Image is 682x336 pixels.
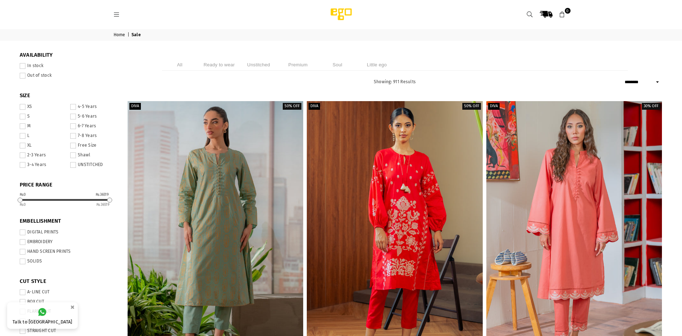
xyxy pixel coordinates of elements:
[462,103,481,110] label: 50% off
[108,29,574,41] nav: breadcrumbs
[20,133,66,139] label: L
[96,193,109,197] div: ₨36519
[20,162,66,168] label: 3-4 Years
[20,193,26,197] div: ₨0
[20,114,66,119] label: S
[374,79,416,84] span: Showing: 911 Results
[7,302,78,329] a: Talk to [GEOGRAPHIC_DATA]
[488,103,500,110] label: Diva
[309,103,320,110] label: Diva
[201,59,237,71] li: Ready to wear
[70,123,116,129] label: 6-7 Years
[96,203,109,207] ins: 36519
[20,63,116,69] label: In stock
[20,203,26,207] ins: 0
[70,143,116,148] label: Free Size
[70,152,116,158] label: Shawl
[20,278,116,285] span: CUT STYLE
[114,32,127,38] a: Home
[20,239,116,245] label: EMBROIDERY
[128,32,130,38] span: |
[70,114,116,119] label: 5-6 Years
[320,59,356,71] li: Soul
[20,73,116,79] label: Out of stock
[280,59,316,71] li: Premium
[20,181,116,189] span: PRICE RANGE
[283,103,301,110] label: 50% off
[68,301,77,313] button: ×
[20,152,66,158] label: 2-3 Years
[241,59,277,71] li: Unstitched
[70,104,116,110] label: 4-5 Years
[70,162,116,168] label: UNSTITCHED
[20,104,66,110] label: XS
[20,52,116,59] span: Availability
[20,92,116,99] span: SIZE
[20,289,116,295] label: A-LINE CUT
[524,8,536,21] a: Search
[565,8,571,14] span: 0
[20,143,66,148] label: XL
[556,8,569,21] a: 0
[20,259,116,264] label: SOLIDS
[20,299,116,305] label: BOX CUT
[642,103,660,110] label: 30% off
[20,218,116,225] span: EMBELLISHMENT
[20,123,66,129] label: M
[20,249,116,255] label: HAND SCREEN PRINTS
[129,103,141,110] label: Diva
[132,32,142,38] span: Sale
[110,11,123,17] a: Menu
[311,7,372,22] img: Ego
[359,59,395,71] li: Little ego
[162,59,198,71] li: All
[20,328,116,334] label: STRAIGHT CUT
[70,133,116,139] label: 7-8 Years
[20,229,116,235] label: DIGITAL PRINTS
